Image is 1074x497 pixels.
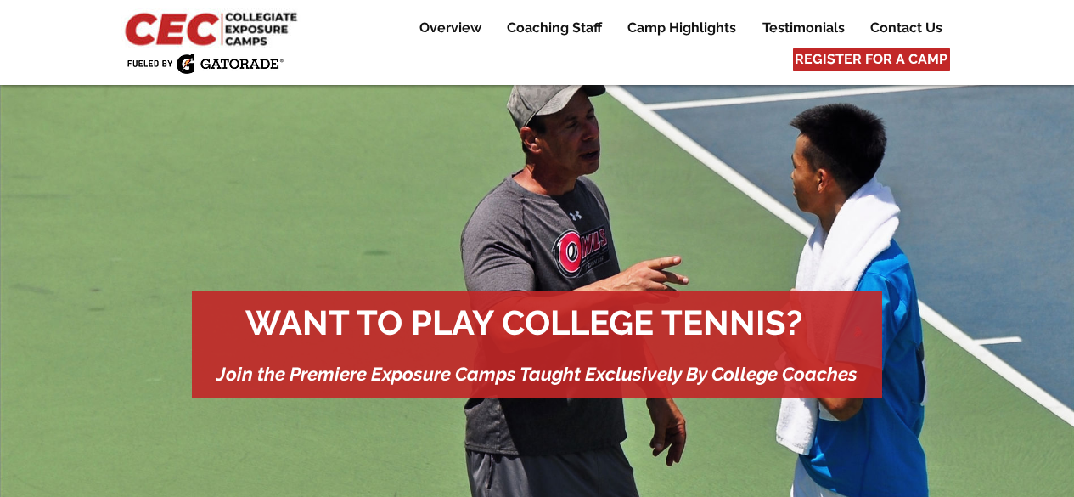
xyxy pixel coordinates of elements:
[858,18,954,38] a: Contact Us
[127,54,284,74] img: Fueled by Gatorade.png
[245,302,802,342] span: WANT TO PLAY COLLEGE TENNIS?
[795,50,947,69] span: REGISTER FOR A CAMP
[615,18,749,38] a: Camp Highlights
[121,8,305,48] img: CEC Logo Primary_edited.jpg
[498,18,610,38] p: Coaching Staff
[619,18,745,38] p: Camp Highlights
[793,48,950,71] a: REGISTER FOR A CAMP
[754,18,853,38] p: Testimonials
[407,18,493,38] a: Overview
[411,18,490,38] p: Overview
[216,363,858,385] span: Join the Premiere Exposure Camps Taught Exclusively By College Coaches
[862,18,951,38] p: Contact Us
[494,18,614,38] a: Coaching Staff
[393,18,954,38] nav: Site
[750,18,857,38] a: Testimonials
